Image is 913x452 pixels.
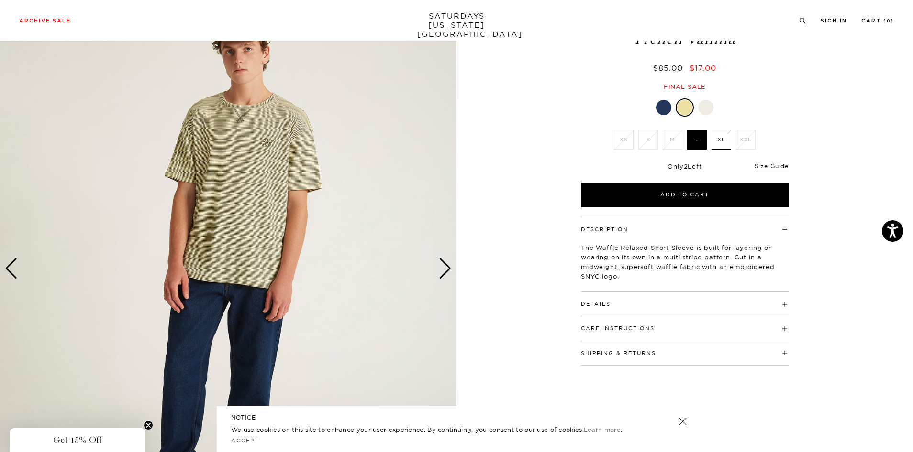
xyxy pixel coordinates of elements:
button: Add to Cart [581,183,789,207]
div: Final sale [579,83,790,91]
p: We use cookies on this site to enhance your user experience. By continuing, you consent to our us... [231,425,648,434]
button: Close teaser [144,420,153,430]
a: SATURDAYS[US_STATE][GEOGRAPHIC_DATA] [417,11,496,39]
div: Next slide [439,258,452,279]
a: Learn more [584,426,621,433]
span: French Vanilla [579,31,790,47]
h1: Striped Waffle Relaxed SS Tee [579,13,790,47]
a: Sign In [821,18,847,23]
del: $85.00 [653,63,687,73]
h5: NOTICE [231,413,682,422]
a: Accept [231,437,259,444]
small: 0 [887,19,891,23]
button: Shipping & Returns [581,351,656,356]
div: Previous slide [5,258,18,279]
button: Description [581,227,628,232]
button: Details [581,301,611,307]
label: L [687,130,707,150]
a: Size Guide [755,162,789,170]
a: Archive Sale [19,18,71,23]
div: Get 15% OffClose teaser [10,428,145,452]
p: The Waffle Relaxed Short Sleeve is built for layering or wearing on its own in a multi stripe pat... [581,243,789,281]
button: Care Instructions [581,326,655,331]
a: Cart (0) [861,18,894,23]
label: XL [712,130,731,150]
div: Only Left [581,162,789,171]
span: $17.00 [690,63,716,73]
span: 2 [684,162,688,170]
span: Get 15% Off [53,434,102,446]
